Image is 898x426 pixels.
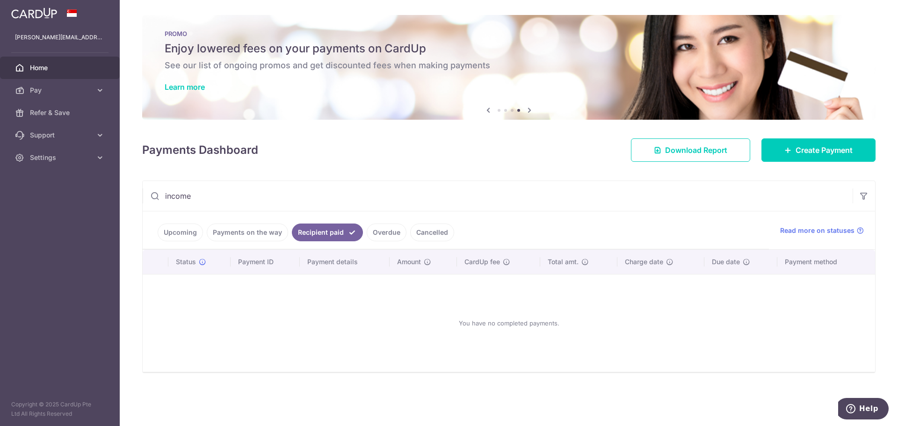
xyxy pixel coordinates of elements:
input: Search by recipient name, payment id or reference [143,181,853,211]
span: Settings [30,153,92,162]
p: [PERSON_NAME][EMAIL_ADDRESS][DOMAIN_NAME] [15,33,105,42]
a: Overdue [367,224,406,241]
th: Payment method [777,250,875,274]
h5: Enjoy lowered fees on your payments on CardUp [165,41,853,56]
h6: See our list of ongoing promos and get discounted fees when making payments [165,60,853,71]
p: PROMO [165,30,853,37]
span: Pay [30,86,92,95]
span: Total amt. [548,257,579,267]
span: Refer & Save [30,108,92,117]
span: CardUp fee [464,257,500,267]
div: You have no completed payments. [154,282,864,364]
span: Amount [397,257,421,267]
span: Charge date [625,257,663,267]
span: Support [30,130,92,140]
a: Recipient paid [292,224,363,241]
span: Download Report [665,144,727,156]
a: Payments on the way [207,224,288,241]
span: Create Payment [796,144,853,156]
span: Status [176,257,196,267]
a: Read more on statuses [780,226,864,235]
a: Download Report [631,138,750,162]
span: Home [30,63,92,72]
a: Upcoming [158,224,203,241]
h4: Payments Dashboard [142,142,258,159]
th: Payment details [300,250,390,274]
a: Create Payment [761,138,876,162]
a: Learn more [165,82,205,92]
img: Latest Promos banner [142,15,876,120]
th: Payment ID [231,250,300,274]
a: Cancelled [410,224,454,241]
span: Read more on statuses [780,226,855,235]
img: CardUp [11,7,57,19]
iframe: Opens a widget where you can find more information [838,398,889,421]
span: Due date [712,257,740,267]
